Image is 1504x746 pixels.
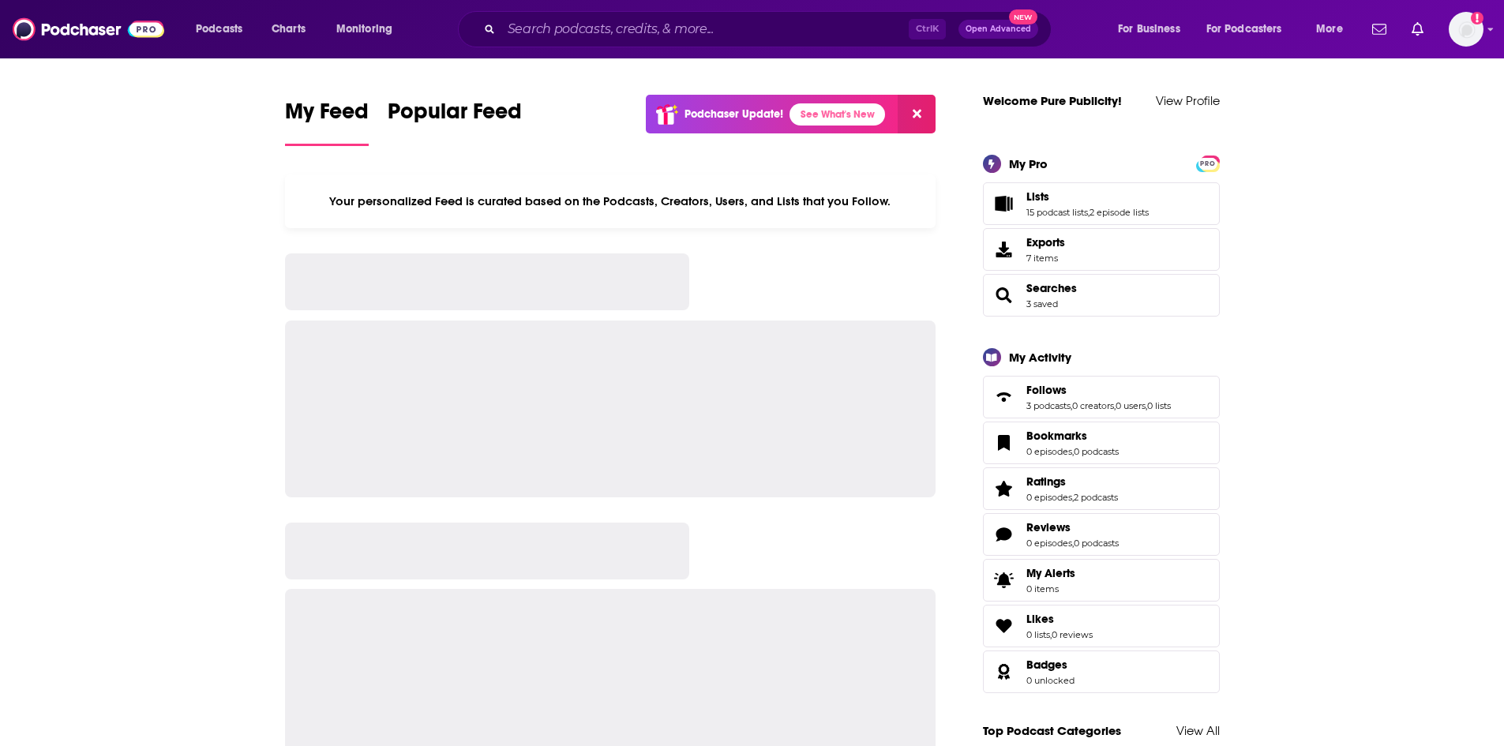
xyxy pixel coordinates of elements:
img: User Profile [1449,12,1483,47]
a: Welcome Pure Publicity! [983,93,1122,108]
span: PRO [1198,158,1217,170]
span: Searches [983,274,1220,317]
span: Logged in as BenLaurro [1449,12,1483,47]
a: 2 podcasts [1074,492,1118,503]
a: Show notifications dropdown [1405,16,1430,43]
span: My Alerts [1026,566,1075,580]
button: Show profile menu [1449,12,1483,47]
a: View All [1176,723,1220,738]
a: 0 podcasts [1074,538,1119,549]
svg: Add a profile image [1471,12,1483,24]
span: , [1071,400,1072,411]
a: Exports [983,228,1220,271]
span: Ratings [983,467,1220,510]
span: Likes [983,605,1220,647]
span: Reviews [983,513,1220,556]
span: Exports [1026,235,1065,249]
span: Bookmarks [1026,429,1087,443]
span: , [1072,492,1074,503]
span: Monitoring [336,18,392,40]
span: Open Advanced [966,25,1031,33]
a: 0 episodes [1026,492,1072,503]
a: PRO [1198,156,1217,168]
div: My Pro [1009,156,1048,171]
a: Ratings [988,478,1020,500]
a: Charts [261,17,315,42]
span: Badges [1026,658,1067,672]
a: Popular Feed [388,98,522,146]
a: See What's New [790,103,885,126]
span: Follows [1026,383,1067,397]
span: , [1146,400,1147,411]
a: Reviews [988,523,1020,545]
a: View Profile [1156,93,1220,108]
span: More [1316,18,1343,40]
a: Badges [988,661,1020,683]
img: Podchaser - Follow, Share and Rate Podcasts [13,14,164,44]
a: 15 podcast lists [1026,207,1088,218]
div: Your personalized Feed is curated based on the Podcasts, Creators, Users, and Lists that you Follow. [285,174,936,228]
span: Badges [983,650,1220,693]
p: Podchaser Update! [684,107,783,121]
a: 0 episodes [1026,446,1072,457]
a: 3 saved [1026,298,1058,309]
span: Lists [1026,189,1049,204]
a: My Alerts [983,559,1220,602]
span: , [1072,446,1074,457]
a: Bookmarks [1026,429,1119,443]
span: Ctrl K [909,19,946,39]
a: Searches [1026,281,1077,295]
a: 0 podcasts [1074,446,1119,457]
span: Ratings [1026,474,1066,489]
button: open menu [1196,17,1305,42]
a: 0 lists [1026,629,1050,640]
button: open menu [185,17,263,42]
a: 0 unlocked [1026,675,1075,686]
span: Reviews [1026,520,1071,534]
a: 0 episodes [1026,538,1072,549]
a: My Feed [285,98,369,146]
a: Likes [988,615,1020,637]
input: Search podcasts, credits, & more... [501,17,909,42]
span: Bookmarks [983,422,1220,464]
a: Searches [988,284,1020,306]
span: , [1072,538,1074,549]
a: 0 creators [1072,400,1114,411]
span: Podcasts [196,18,242,40]
a: Reviews [1026,520,1119,534]
a: Lists [1026,189,1149,204]
button: open menu [1305,17,1363,42]
a: 0 lists [1147,400,1171,411]
a: Lists [988,193,1020,215]
span: My Feed [285,98,369,134]
a: Follows [1026,383,1171,397]
div: Search podcasts, credits, & more... [473,11,1067,47]
span: , [1114,400,1116,411]
span: , [1050,629,1052,640]
a: Show notifications dropdown [1366,16,1393,43]
a: 2 episode lists [1090,207,1149,218]
a: Top Podcast Categories [983,723,1121,738]
a: Follows [988,386,1020,408]
a: 0 reviews [1052,629,1093,640]
a: 0 users [1116,400,1146,411]
span: For Business [1118,18,1180,40]
div: My Activity [1009,350,1071,365]
button: Open AdvancedNew [958,20,1038,39]
span: Charts [272,18,306,40]
a: Badges [1026,658,1075,672]
a: Ratings [1026,474,1118,489]
span: Lists [983,182,1220,225]
span: Exports [988,238,1020,261]
a: 3 podcasts [1026,400,1071,411]
span: My Alerts [988,569,1020,591]
span: New [1009,9,1037,24]
span: Popular Feed [388,98,522,134]
span: 7 items [1026,253,1065,264]
button: open menu [1107,17,1200,42]
a: Likes [1026,612,1093,626]
span: Follows [983,376,1220,418]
